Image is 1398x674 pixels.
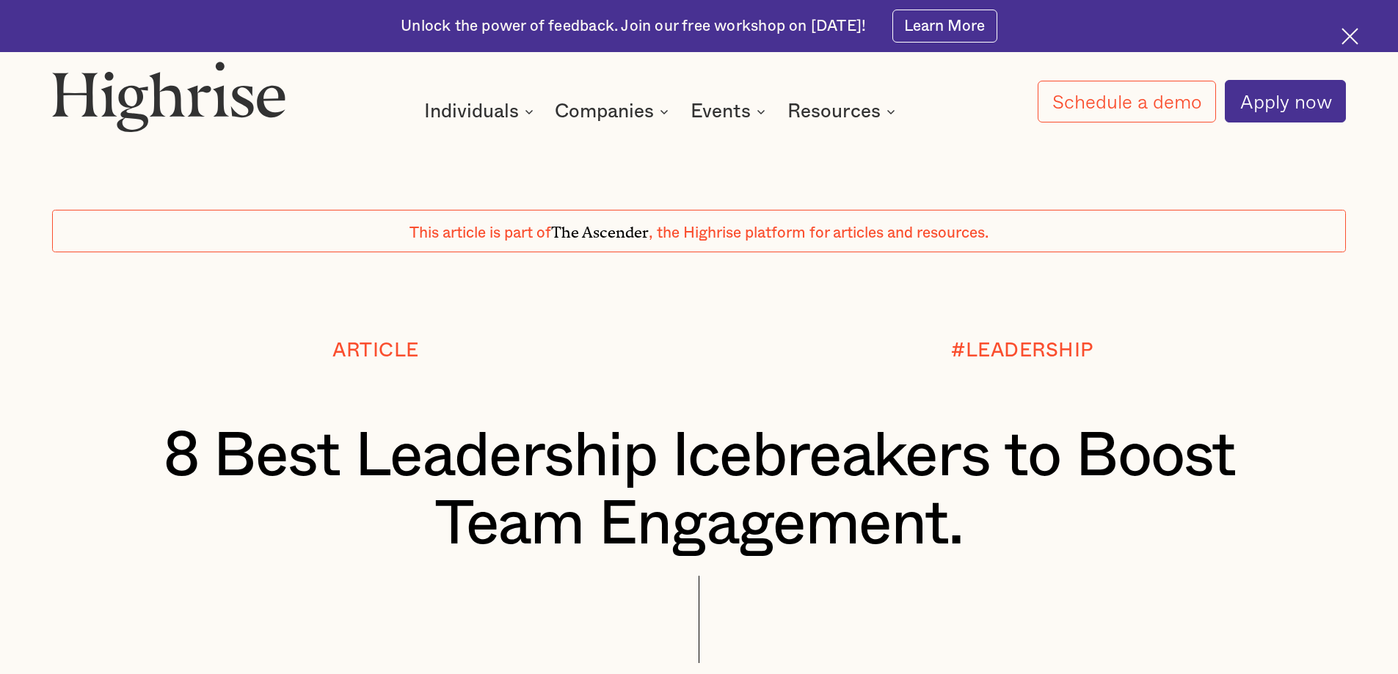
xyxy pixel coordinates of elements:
[401,16,866,37] div: Unlock the power of feedback. Join our free workshop on [DATE]!
[409,225,551,241] span: This article is part of
[555,103,673,120] div: Companies
[52,61,285,131] img: Highrise logo
[555,103,654,120] div: Companies
[787,103,881,120] div: Resources
[691,103,751,120] div: Events
[424,103,519,120] div: Individuals
[1038,81,1217,122] a: Schedule a demo
[649,225,989,241] span: , the Highrise platform for articles and resources.
[951,340,1093,361] div: #LEADERSHIP
[1225,80,1346,122] a: Apply now
[691,103,770,120] div: Events
[1341,28,1358,45] img: Cross icon
[892,10,997,43] a: Learn More
[332,340,419,361] div: Article
[551,219,649,238] span: The Ascender
[787,103,900,120] div: Resources
[106,422,1292,560] h1: 8 Best Leadership Icebreakers to Boost Team Engagement.
[424,103,538,120] div: Individuals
